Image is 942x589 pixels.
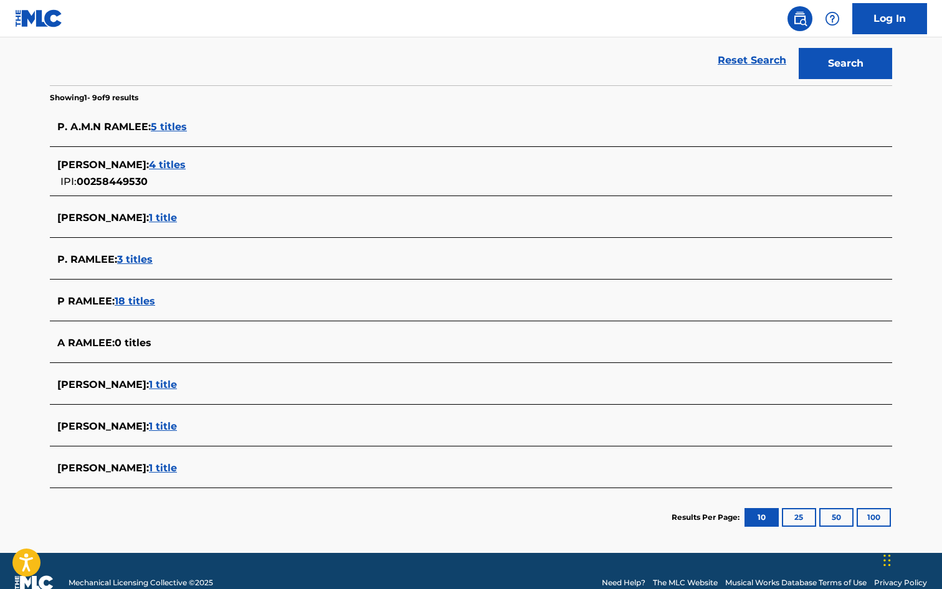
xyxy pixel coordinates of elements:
[602,577,645,588] a: Need Help?
[60,176,77,187] span: IPI:
[672,512,743,523] p: Results Per Page:
[787,6,812,31] a: Public Search
[57,159,149,171] span: [PERSON_NAME] :
[880,529,942,589] iframe: Chat Widget
[825,11,840,26] img: help
[792,11,807,26] img: search
[745,508,779,527] button: 10
[149,462,177,474] span: 1 title
[77,176,148,187] span: 00258449530
[117,253,153,265] span: 3 titles
[57,295,115,307] span: P RAMLEE :
[782,508,816,527] button: 25
[69,577,213,588] span: Mechanical Licensing Collective © 2025
[725,577,867,588] a: Musical Works Database Terms of Use
[57,379,149,390] span: [PERSON_NAME] :
[57,462,149,474] span: [PERSON_NAME] :
[711,47,792,74] a: Reset Search
[115,337,151,349] span: 0 titles
[819,508,854,527] button: 50
[57,253,117,265] span: P. RAMLEE :
[852,3,927,34] a: Log In
[149,420,177,432] span: 1 title
[57,212,149,224] span: [PERSON_NAME] :
[15,9,63,27] img: MLC Logo
[820,6,845,31] div: Help
[57,420,149,432] span: [PERSON_NAME] :
[149,379,177,390] span: 1 title
[115,295,155,307] span: 18 titles
[653,577,718,588] a: The MLC Website
[149,212,177,224] span: 1 title
[857,508,891,527] button: 100
[874,577,927,588] a: Privacy Policy
[151,121,187,133] span: 5 titles
[149,159,186,171] span: 4 titles
[883,542,891,579] div: Drag
[799,48,892,79] button: Search
[50,92,138,103] p: Showing 1 - 9 of 9 results
[57,337,115,349] span: A RAMLEE :
[57,121,151,133] span: P. A.M.N RAMLEE :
